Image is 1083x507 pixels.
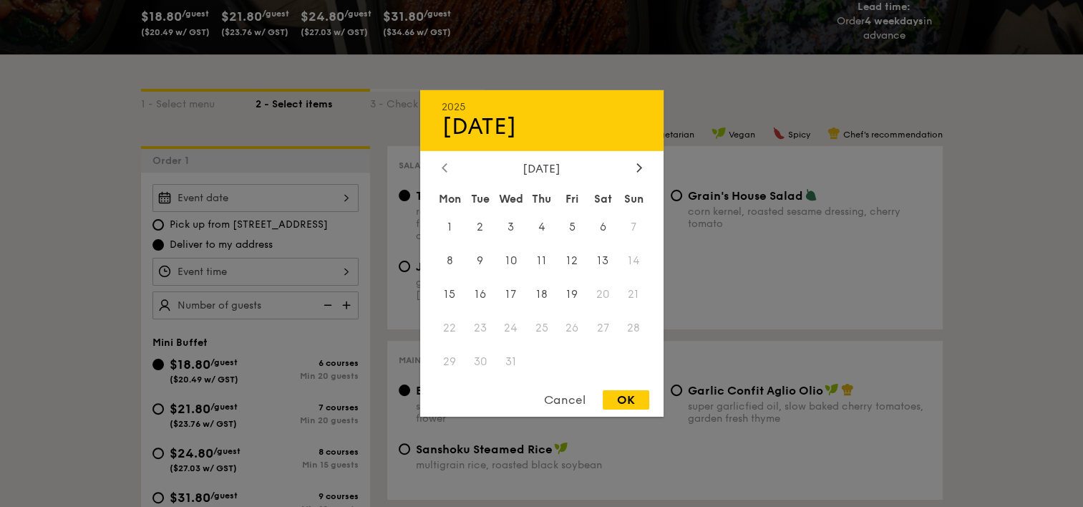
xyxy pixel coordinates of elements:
span: 17 [495,279,526,310]
span: 27 [588,312,618,343]
div: 2025 [442,101,642,113]
span: 1 [434,212,465,243]
span: 8 [434,246,465,276]
span: 11 [526,246,557,276]
span: 2 [465,212,495,243]
span: 9 [465,246,495,276]
div: Wed [495,186,526,212]
span: 6 [588,212,618,243]
span: 20 [588,279,618,310]
div: [DATE] [442,162,642,175]
span: 18 [526,279,557,310]
span: 4 [526,212,557,243]
div: Sun [618,186,649,212]
div: OK [603,390,649,410]
span: 10 [495,246,526,276]
span: 30 [465,346,495,377]
div: Thu [526,186,557,212]
span: 23 [465,312,495,343]
div: [DATE] [442,113,642,140]
span: 12 [557,246,588,276]
div: Cancel [530,390,600,410]
span: 28 [618,312,649,343]
span: 26 [557,312,588,343]
span: 29 [434,346,465,377]
span: 31 [495,346,526,377]
span: 22 [434,312,465,343]
div: Fri [557,186,588,212]
span: 7 [618,212,649,243]
span: 25 [526,312,557,343]
span: 21 [618,279,649,310]
span: 24 [495,312,526,343]
span: 3 [495,212,526,243]
span: 5 [557,212,588,243]
div: Tue [465,186,495,212]
div: Mon [434,186,465,212]
span: 19 [557,279,588,310]
span: 14 [618,246,649,276]
span: 16 [465,279,495,310]
div: Sat [588,186,618,212]
span: 15 [434,279,465,310]
span: 13 [588,246,618,276]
